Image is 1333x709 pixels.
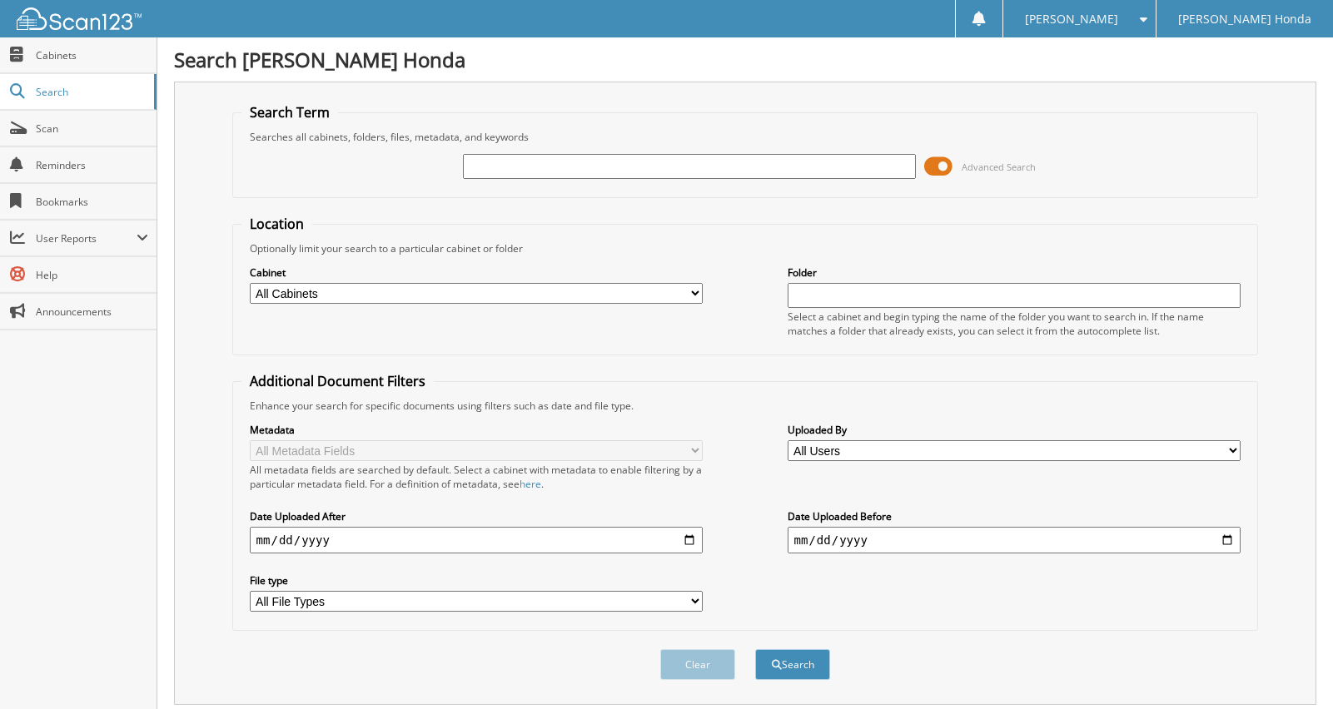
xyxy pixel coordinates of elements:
[241,103,338,121] legend: Search Term
[241,399,1250,413] div: Enhance your search for specific documents using filters such as date and file type.
[36,195,148,209] span: Bookmarks
[250,423,704,437] label: Metadata
[36,85,146,99] span: Search
[520,477,541,491] a: here
[250,265,704,280] label: Cabinet
[241,241,1250,255] div: Optionally limit your search to a particular cabinet or folder
[36,231,137,245] span: User Reports
[36,121,148,136] span: Scan
[250,509,704,523] label: Date Uploaded After
[788,423,1241,437] label: Uploaded By
[17,7,142,30] img: scan123-logo-white.svg
[36,268,148,282] span: Help
[1025,14,1118,24] span: [PERSON_NAME]
[660,649,735,680] button: Clear
[962,161,1036,173] span: Advanced Search
[250,463,704,491] div: All metadata fields are searched by default. Select a cabinet with metadata to enable filtering b...
[788,527,1241,553] input: end
[36,305,148,319] span: Announcements
[241,372,434,390] legend: Additional Document Filters
[241,215,312,233] legend: Location
[788,265,1241,280] label: Folder
[174,46,1316,73] h1: Search [PERSON_NAME] Honda
[755,649,830,680] button: Search
[36,48,148,62] span: Cabinets
[788,310,1241,338] div: Select a cabinet and begin typing the name of the folder you want to search in. If the name match...
[241,130,1250,144] div: Searches all cabinets, folders, files, metadata, and keywords
[36,158,148,172] span: Reminders
[788,509,1241,523] label: Date Uploaded Before
[250,527,704,553] input: start
[250,573,704,588] label: File type
[1178,14,1311,24] span: [PERSON_NAME] Honda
